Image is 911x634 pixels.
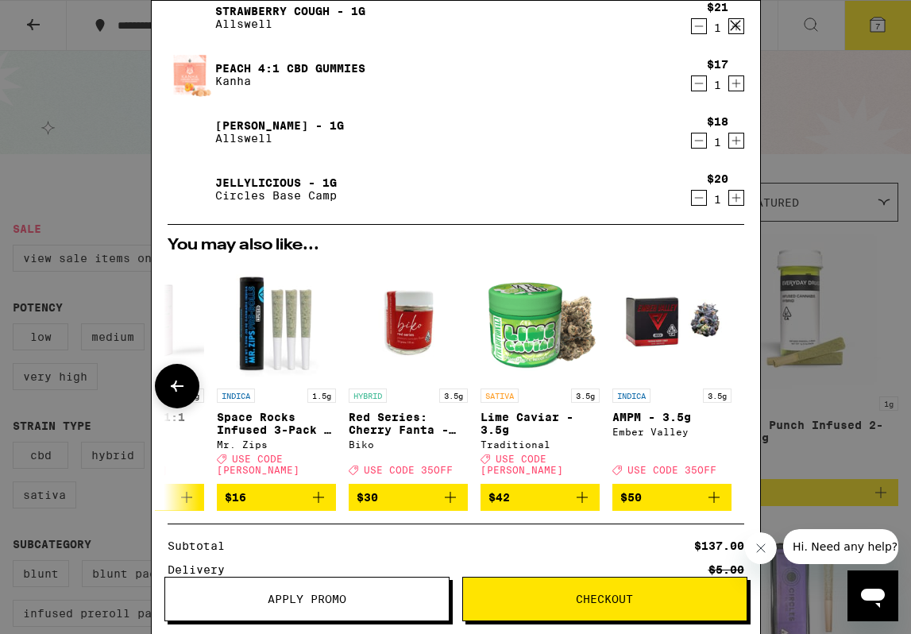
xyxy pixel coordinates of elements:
[225,491,246,504] span: $16
[349,484,468,511] button: Add to bag
[268,593,346,605] span: Apply Promo
[364,466,453,476] span: USE CODE 35OFF
[612,484,732,511] button: Add to bag
[168,540,236,551] div: Subtotal
[707,172,728,185] div: $20
[612,427,732,437] div: Ember Valley
[707,115,728,128] div: $18
[168,110,212,154] img: King Louis XIII - 1g
[215,75,365,87] p: Kanha
[728,75,744,91] button: Increment
[620,491,642,504] span: $50
[728,133,744,149] button: Increment
[691,18,707,34] button: Decrement
[703,389,732,403] p: 3.5g
[168,564,236,575] div: Delivery
[481,454,563,475] span: USE CODE [PERSON_NAME]
[612,261,732,381] img: Ember Valley - AMPM - 3.5g
[215,176,337,189] a: Jellylicious - 1g
[783,529,898,564] iframe: Message from company
[215,17,365,30] p: Allswell
[571,389,600,403] p: 3.5g
[349,411,468,436] p: Red Series: Cherry Fanta - 3.5g
[462,577,747,621] button: Checkout
[627,466,716,476] span: USE CODE 35OFF
[217,389,255,403] p: INDICA
[728,190,744,206] button: Increment
[349,389,387,403] p: HYBRID
[217,411,336,436] p: Space Rocks Infused 3-Pack - 1.5g
[576,593,633,605] span: Checkout
[215,119,344,132] a: [PERSON_NAME] - 1g
[164,577,450,621] button: Apply Promo
[707,193,728,206] div: 1
[217,484,336,511] button: Add to bag
[217,261,335,381] img: Mr. Zips - Space Rocks Infused 3-Pack - 1.5g
[481,389,519,403] p: SATIVA
[707,79,728,91] div: 1
[847,570,898,621] iframe: Button to launch messaging window
[349,261,468,484] a: Open page for Red Series: Cherry Fanta - 3.5g from Biko
[707,1,728,14] div: $21
[307,389,336,403] p: 1.5g
[488,491,510,504] span: $42
[168,52,212,98] img: Peach 4:1 CBD Gummies
[168,238,744,253] h2: You may also like...
[481,484,600,511] button: Add to bag
[481,411,600,436] p: Lime Caviar - 3.5g
[215,62,365,75] a: Peach 4:1 CBD Gummies
[439,389,468,403] p: 3.5g
[217,261,336,484] a: Open page for Space Rocks Infused 3-Pack - 1.5g from Mr. Zips
[215,5,365,17] a: Strawberry Cough - 1g
[691,75,707,91] button: Decrement
[217,454,299,475] span: USE CODE [PERSON_NAME]
[694,540,744,551] div: $137.00
[612,389,650,403] p: INDICA
[349,439,468,450] div: Biko
[481,261,600,484] a: Open page for Lime Caviar - 3.5g from Traditional
[357,491,378,504] span: $30
[215,189,337,202] p: Circles Base Camp
[481,439,600,450] div: Traditional
[612,261,732,484] a: Open page for AMPM - 3.5g from Ember Valley
[691,190,707,206] button: Decrement
[215,132,344,145] p: Allswell
[349,261,468,381] img: Biko - Red Series: Cherry Fanta - 3.5g
[707,21,728,34] div: 1
[168,167,212,211] img: Jellylicious - 1g
[481,261,600,381] img: Traditional - Lime Caviar - 3.5g
[612,411,732,423] p: AMPM - 3.5g
[217,439,336,450] div: Mr. Zips
[707,58,728,71] div: $17
[708,564,744,575] div: $5.00
[707,136,728,149] div: 1
[745,532,777,564] iframe: Close message
[691,133,707,149] button: Decrement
